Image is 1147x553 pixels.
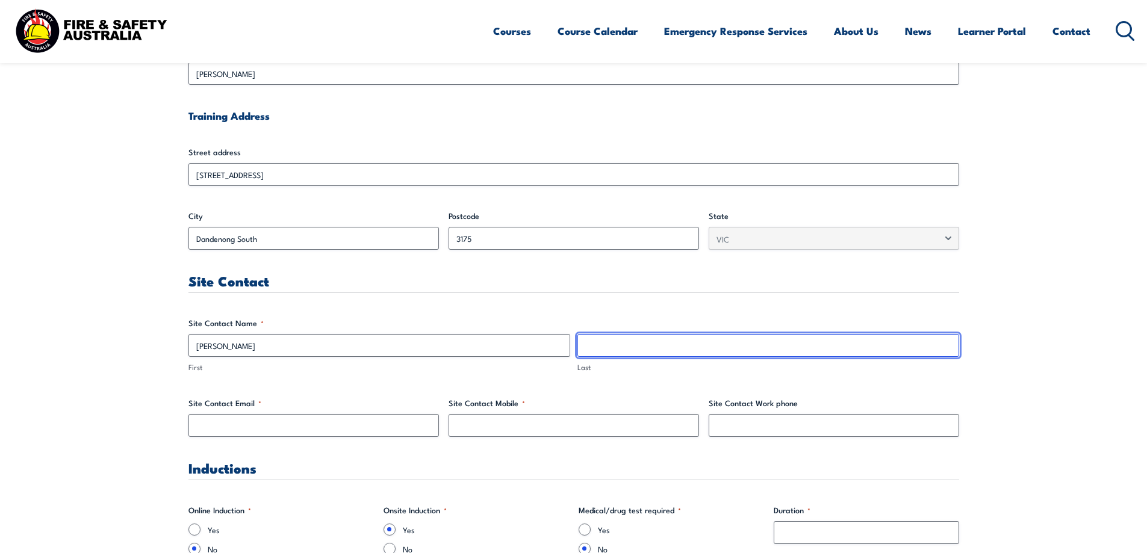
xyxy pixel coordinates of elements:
label: Yes [403,524,569,536]
label: Site Contact Mobile [449,397,699,409]
label: Yes [208,524,374,536]
legend: Site Contact Name [188,317,264,329]
h4: Training Address [188,109,959,122]
a: About Us [834,15,878,47]
label: Yes [598,524,764,536]
legend: Online Induction [188,504,251,516]
legend: Medical/drug test required [579,504,681,516]
a: Emergency Response Services [664,15,807,47]
label: State [709,210,959,222]
label: City [188,210,439,222]
a: Learner Portal [958,15,1026,47]
a: Courses [493,15,531,47]
label: First [188,362,570,373]
legend: Onsite Induction [384,504,447,516]
label: Site Contact Email [188,397,439,409]
label: Last [577,362,959,373]
h3: Site Contact [188,274,959,288]
a: Course Calendar [558,15,638,47]
label: Duration [774,504,959,516]
a: Contact [1052,15,1090,47]
h3: Inductions [188,461,959,475]
label: Site Contact Work phone [709,397,959,409]
label: Street address [188,146,959,158]
a: News [905,15,931,47]
label: Postcode [449,210,699,222]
